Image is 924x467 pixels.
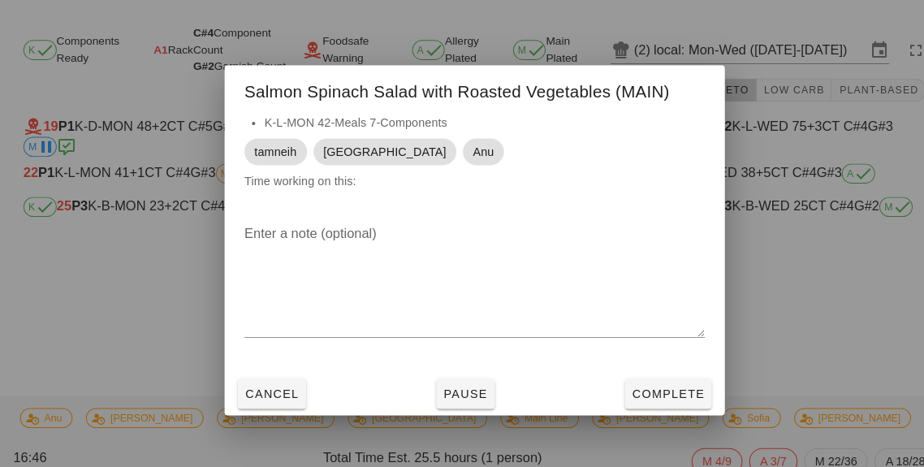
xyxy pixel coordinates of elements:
span: Complete [615,377,686,390]
span: Cancel [238,377,291,390]
div: Time working on this: [218,110,706,201]
span: tamneih [248,135,289,161]
span: [GEOGRAPHIC_DATA] [315,135,434,161]
button: Pause [425,369,481,398]
div: Salmon Spinach Salad with Roasted Vegetables (MAIN) [218,63,706,110]
span: Pause [431,377,475,390]
button: Cancel [231,369,298,398]
li: K-L-MON 42-Meals 7-Components [257,110,686,128]
button: Complete [608,369,693,398]
span: Anu [460,135,481,161]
